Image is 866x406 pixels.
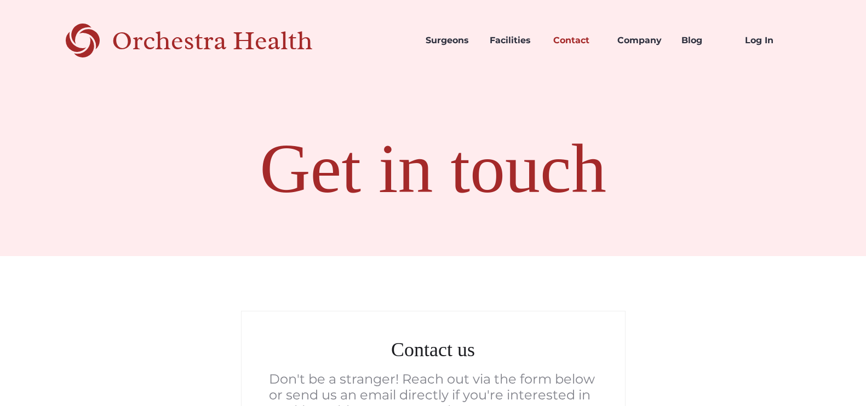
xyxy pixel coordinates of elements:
a: Log In [736,22,800,59]
a: Company [609,22,673,59]
div: Orchestra Health [112,30,351,52]
a: Contact [544,22,609,59]
a: Surgeons [417,22,481,59]
h2: Contact us [269,336,598,363]
a: Facilities [481,22,545,59]
a: Blog [673,22,737,59]
a: Orchestra Health [66,22,351,59]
